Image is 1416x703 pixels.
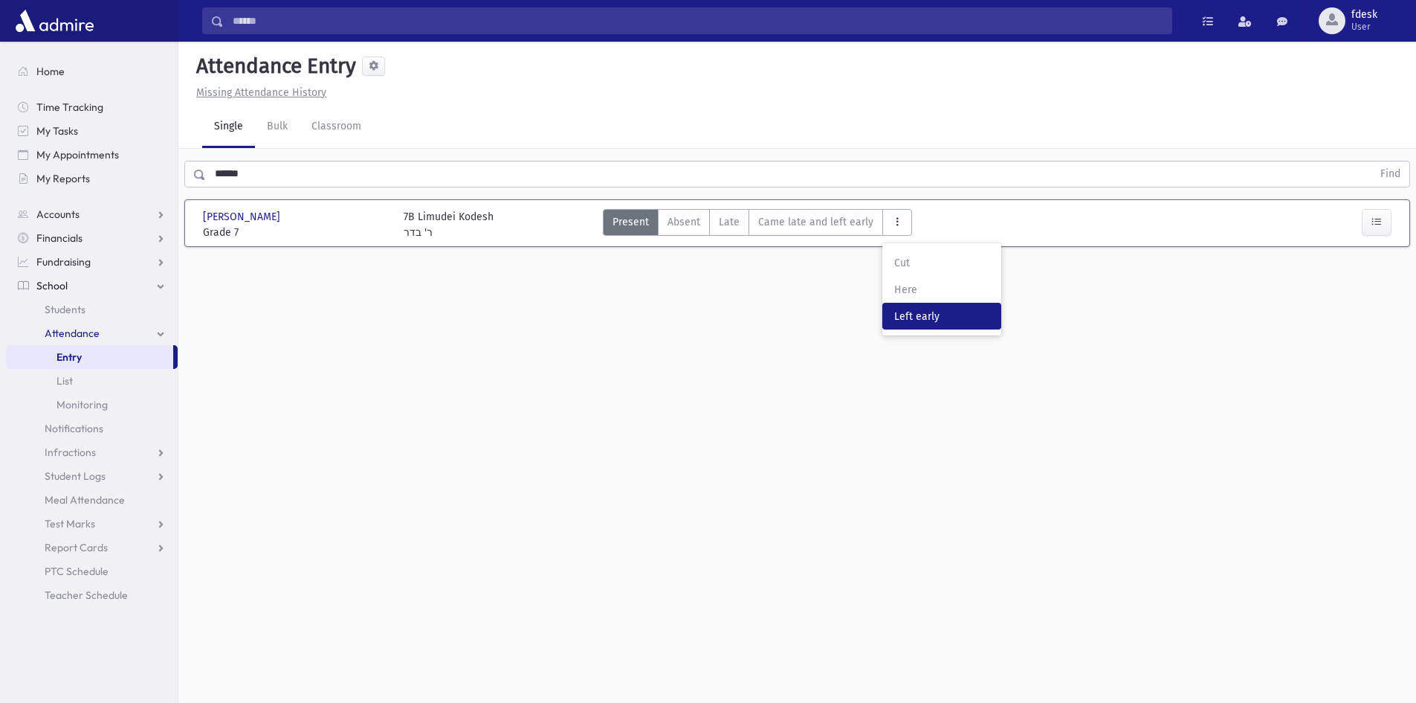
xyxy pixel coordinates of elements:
a: School [6,274,178,298]
span: Time Tracking [36,100,103,114]
span: Monitoring [56,398,108,411]
span: Infractions [45,446,96,459]
a: My Reports [6,167,178,190]
span: My Tasks [36,124,78,138]
u: Missing Attendance History [196,86,326,99]
a: Teacher Schedule [6,583,178,607]
span: Came late and left early [758,214,873,230]
span: Attendance [45,327,100,340]
a: Report Cards [6,536,178,559]
span: Home [36,65,65,78]
span: Late [719,214,740,230]
span: My Appointments [36,148,119,161]
span: Cut [894,255,989,271]
span: Entry [56,350,82,364]
button: Find [1371,161,1409,187]
a: Single [202,106,255,148]
a: Financials [6,226,178,250]
a: Students [6,298,178,321]
input: Search [224,7,1171,34]
a: Home [6,60,178,83]
span: Here [894,282,989,298]
a: Student Logs [6,464,178,488]
span: fdesk [1351,9,1377,21]
div: AttTypes [603,209,912,240]
span: School [36,279,68,292]
span: Teacher Schedule [45,588,128,602]
span: Grade 7 [203,225,389,240]
img: AdmirePro [12,6,97,36]
span: My Reports [36,172,90,185]
span: Financials [36,231,83,245]
span: Accounts [36,208,80,221]
div: 7B Limudei Kodesh ר' בדר [404,209,494,240]
a: Bulk [255,106,300,148]
a: PTC Schedule [6,559,178,583]
a: Meal Attendance [6,488,178,512]
span: Absent [667,214,700,230]
a: Fundraising [6,250,178,274]
a: Monitoring [6,393,178,417]
a: Infractions [6,440,178,464]
span: [PERSON_NAME] [203,209,283,225]
h5: Attendance Entry [190,54,356,79]
a: Missing Attendance History [190,86,326,99]
a: My Tasks [6,119,178,143]
a: Test Marks [6,512,178,536]
span: Meal Attendance [45,493,125,507]
a: Notifications [6,417,178,440]
a: Entry [6,345,173,369]
span: Present [612,214,649,230]
span: Notifications [45,422,103,435]
span: Fundraising [36,255,91,269]
span: Left early [894,309,989,324]
a: Time Tracking [6,95,178,119]
a: Classroom [300,106,373,148]
span: Student Logs [45,469,106,483]
span: PTC Schedule [45,565,109,578]
a: List [6,369,178,393]
a: My Appointments [6,143,178,167]
span: Report Cards [45,541,108,554]
span: User [1351,21,1377,33]
a: Accounts [6,202,178,226]
span: Students [45,303,85,316]
a: Attendance [6,321,178,345]
span: List [56,374,73,388]
span: Test Marks [45,517,95,530]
